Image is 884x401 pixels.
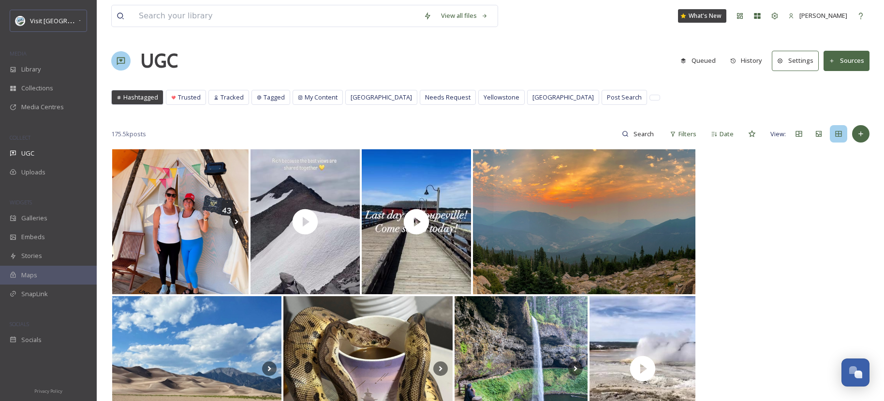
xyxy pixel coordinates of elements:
span: Uploads [21,168,45,177]
button: Queued [676,51,721,70]
span: Yellowstone [484,93,519,102]
a: UGC [140,46,178,75]
span: My Content [305,93,338,102]
span: Needs Request [425,93,471,102]
img: ✨ 3 nights glamping @ Under Canvas in the Columbia River Gorge → sturgeon fishing, e-bike + hike ... [112,149,249,294]
span: SnapLink [21,289,48,299]
span: Media Centres [21,102,64,112]
span: UGC [21,149,34,158]
span: WIDGETS [10,199,32,206]
input: Search your library [134,5,419,27]
a: Settings [772,51,824,71]
span: Hashtagged [123,93,158,102]
span: Stories [21,251,42,260]
span: [PERSON_NAME] [799,11,847,20]
span: Tracked [221,93,244,102]
button: Open Chat [841,358,869,387]
span: Date [720,129,734,139]
span: Post Search [607,93,642,102]
img: thumbnail [250,149,360,294]
span: [GEOGRAPHIC_DATA] [532,93,594,102]
span: SOCIALS [10,320,29,328]
a: History [725,51,772,70]
a: View all files [436,6,493,25]
span: Privacy Policy [34,388,62,394]
span: Library [21,65,41,74]
a: Privacy Policy [34,385,62,396]
img: thumbnail [362,149,471,294]
span: Filters [678,129,696,139]
span: Visit [GEOGRAPHIC_DATA] Parks [30,16,123,25]
span: Maps [21,271,37,280]
input: Search [629,124,660,143]
span: View: [770,129,786,139]
a: What's New [678,9,726,23]
a: [PERSON_NAME] [783,6,852,25]
span: 175.5k posts [111,129,146,139]
img: Sunday sun rise day. The wildfire smoke made it interesting. Went into rockynps and stopped at ra... [473,149,695,294]
span: Tagged [264,93,285,102]
span: Collections [21,84,53,93]
button: Settings [772,51,819,71]
img: download.png [15,16,25,26]
a: Queued [676,51,725,70]
span: [GEOGRAPHIC_DATA] [351,93,412,102]
button: History [725,51,767,70]
button: Sources [824,51,869,71]
span: Trusted [178,93,201,102]
span: COLLECT [10,134,30,141]
span: Embeds [21,232,45,242]
span: MEDIA [10,50,27,57]
span: Galleries [21,214,47,223]
span: Socials [21,335,42,344]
